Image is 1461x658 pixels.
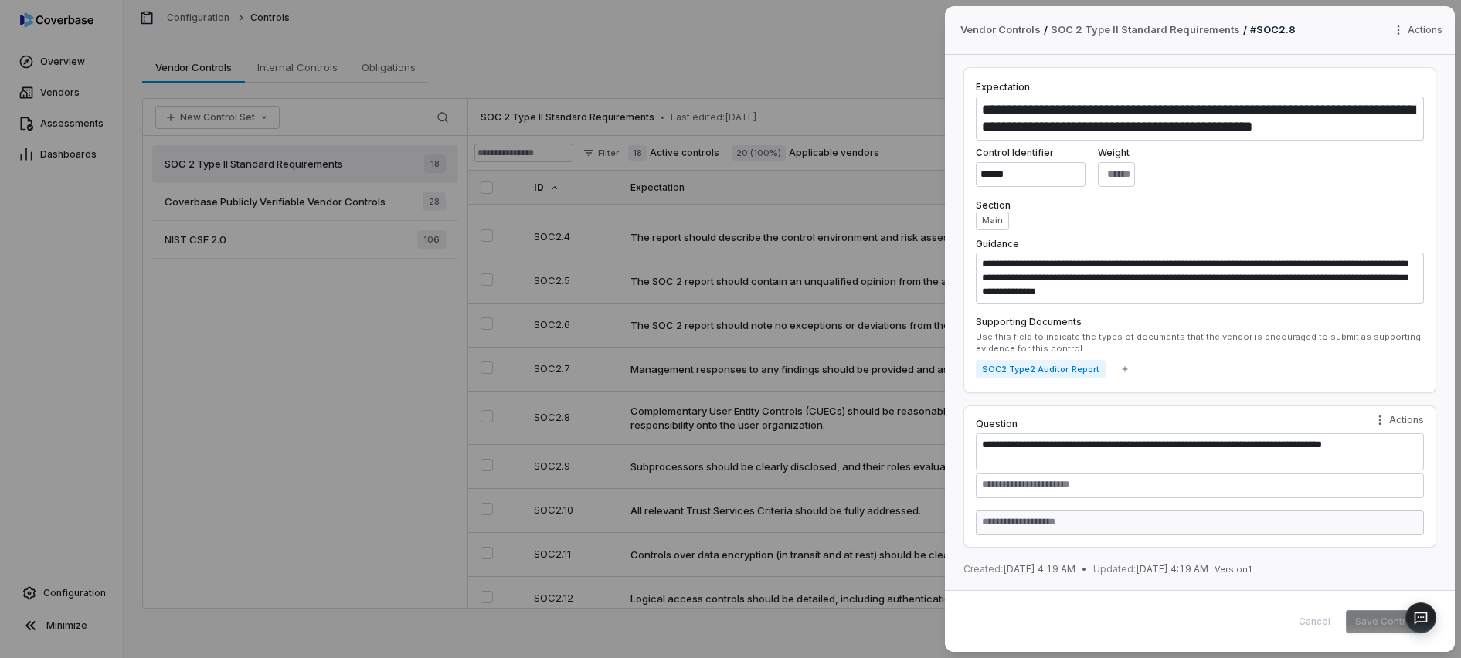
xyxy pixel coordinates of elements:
span: [DATE] 4:19 AM [1093,563,1208,575]
a: SOC 2 Type II Standard Requirements [1051,22,1240,38]
span: SOC2 Type2 Auditor Report [976,360,1106,378]
label: Control Identifier [976,147,1086,159]
button: Question actions [1364,409,1433,432]
label: Weight [1098,147,1135,159]
span: # SOC2.8 [1250,23,1296,36]
p: / [1044,23,1048,37]
span: Created: [963,563,1003,575]
span: Updated: [1093,563,1136,575]
button: More actions [1388,19,1452,42]
p: / [1243,23,1247,37]
label: Question [976,418,1424,430]
span: [DATE] 4:19 AM [963,563,1075,575]
button: Main [976,212,1009,230]
label: Supporting Documents [976,316,1424,328]
span: Vendor Controls [960,22,1041,38]
span: Version 1 [1215,564,1253,575]
div: Use this field to indicate the types of documents that the vendor is encouraged to submit as supp... [976,331,1424,354]
label: Section [976,199,1424,212]
span: • [1082,563,1087,575]
label: Guidance [976,238,1019,249]
label: Expectation [976,81,1030,93]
